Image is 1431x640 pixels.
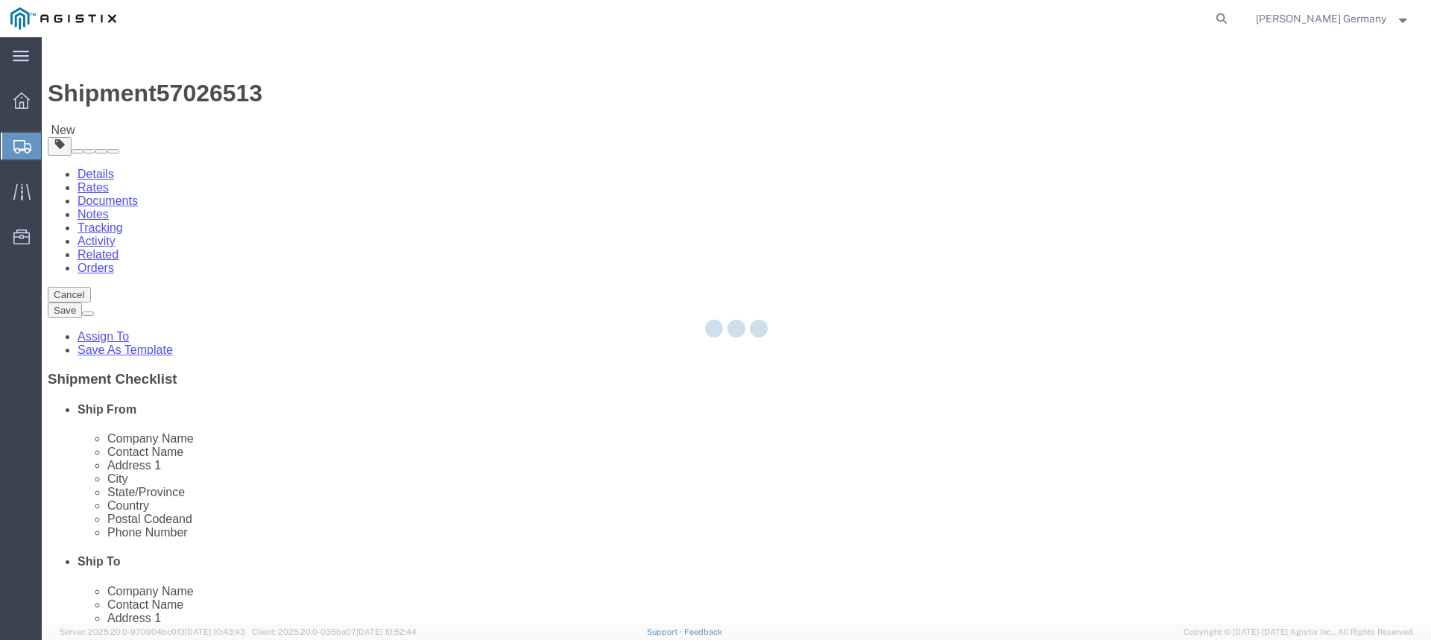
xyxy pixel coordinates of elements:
[684,627,722,636] a: Feedback
[252,627,417,636] span: Client: 2025.20.0-035ba07
[10,7,116,30] img: logo
[60,627,245,636] span: Server: 2025.20.0-970904bc0f3
[1255,10,1411,28] button: [PERSON_NAME] Germany
[1256,10,1386,27] span: Courtney Germany
[356,627,417,636] span: [DATE] 10:52:44
[647,627,684,636] a: Support
[185,627,245,636] span: [DATE] 10:43:43
[1184,626,1413,639] span: Copyright © [DATE]-[DATE] Agistix Inc., All Rights Reserved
